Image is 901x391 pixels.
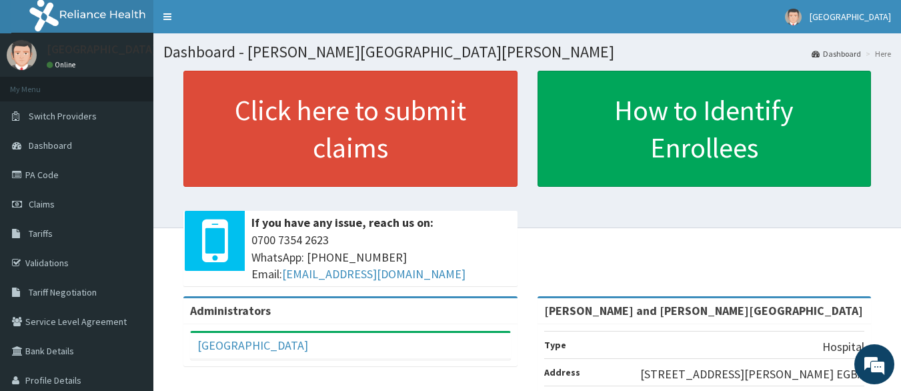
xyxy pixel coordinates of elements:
a: Online [47,60,79,69]
img: User Image [785,9,802,25]
a: [EMAIL_ADDRESS][DOMAIN_NAME] [282,266,466,282]
a: Click here to submit claims [183,71,518,187]
span: [GEOGRAPHIC_DATA] [810,11,891,23]
b: Type [544,339,566,351]
a: Dashboard [812,48,861,59]
p: Hospital [822,338,864,356]
p: [STREET_ADDRESS][PERSON_NAME] EGBA [640,366,864,383]
p: [GEOGRAPHIC_DATA] [47,43,157,55]
span: Switch Providers [29,110,97,122]
b: If you have any issue, reach us on: [251,215,433,230]
span: Dashboard [29,139,72,151]
img: User Image [7,40,37,70]
li: Here [862,48,891,59]
span: 0700 7354 2623 WhatsApp: [PHONE_NUMBER] Email: [251,232,511,283]
strong: [PERSON_NAME] and [PERSON_NAME][GEOGRAPHIC_DATA] [544,303,863,318]
h1: Dashboard - [PERSON_NAME][GEOGRAPHIC_DATA][PERSON_NAME] [163,43,891,61]
b: Administrators [190,303,271,318]
span: Claims [29,198,55,210]
b: Address [544,366,580,378]
a: [GEOGRAPHIC_DATA] [197,338,308,353]
span: Tariff Negotiation [29,286,97,298]
span: Tariffs [29,228,53,240]
a: How to Identify Enrollees [538,71,872,187]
